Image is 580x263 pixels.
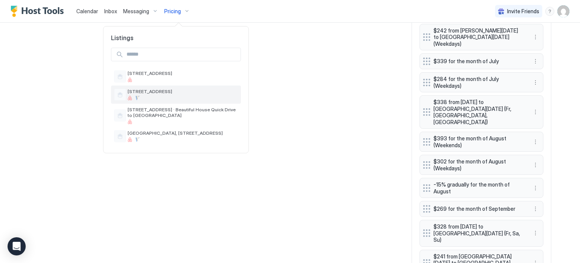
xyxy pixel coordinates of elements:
[128,89,238,94] span: [STREET_ADDRESS]
[123,48,241,61] input: Input Field
[128,107,238,118] span: [STREET_ADDRESS] · Beautiful House Quick Drive to [GEOGRAPHIC_DATA]
[128,70,238,76] span: [STREET_ADDRESS]
[8,237,26,255] div: Open Intercom Messenger
[128,130,238,136] span: [GEOGRAPHIC_DATA], [STREET_ADDRESS]
[103,34,248,42] span: Listings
